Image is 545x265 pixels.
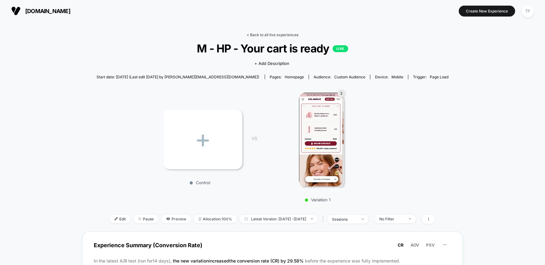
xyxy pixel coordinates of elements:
div: TP [522,5,534,17]
span: PSV [426,243,435,248]
span: mobile [391,75,403,79]
button: PSV [424,242,437,248]
button: CR [396,242,405,248]
div: 2 [338,90,345,97]
span: Custom Audience [334,75,365,79]
span: AOV [410,243,419,248]
button: [DOMAIN_NAME] [9,6,72,16]
span: | [321,215,327,224]
img: end [311,218,313,219]
span: Preview [162,215,191,223]
div: sessions [332,217,357,222]
div: + [163,110,242,169]
img: end [409,218,411,219]
span: Allocation: 100% [194,215,237,223]
p: LIVE [333,45,348,52]
span: Pause [134,215,159,223]
span: the new variation increased the conversion rate (CR) by 29.58 % [173,258,305,263]
img: edit [115,217,118,220]
div: Trigger: [413,75,448,79]
span: Latest Version: [DATE] - [DATE] [240,215,318,223]
button: TP [520,5,536,17]
img: calendar [244,217,248,220]
div: Pages: [270,75,304,79]
span: Experience Summary (Conversion Rate) [94,238,451,252]
span: + Add Description [254,61,289,67]
span: CR [398,243,404,248]
img: rebalance [199,217,201,221]
span: M - HP - Your cart is ready [114,42,431,55]
span: VS [252,136,257,141]
img: Visually logo [11,6,21,16]
div: Audience: [314,75,365,79]
span: Page Load [430,75,448,79]
span: Device: [370,75,408,79]
button: AOV [409,242,421,248]
p: Variation 1 [263,197,372,202]
span: Start date: [DATE] (Last edit [DATE] by [PERSON_NAME][EMAIL_ADDRESS][DOMAIN_NAME]) [97,75,259,79]
button: Create New Experience [459,6,515,17]
img: end [362,218,364,220]
div: No Filter [379,217,404,221]
img: end [138,217,141,220]
img: Variation 1 main [299,93,342,186]
p: Control [160,180,239,185]
span: [DOMAIN_NAME] [25,8,70,14]
span: homepage [285,75,304,79]
a: < Back to all live experiences [247,32,298,37]
span: Edit [110,215,130,223]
